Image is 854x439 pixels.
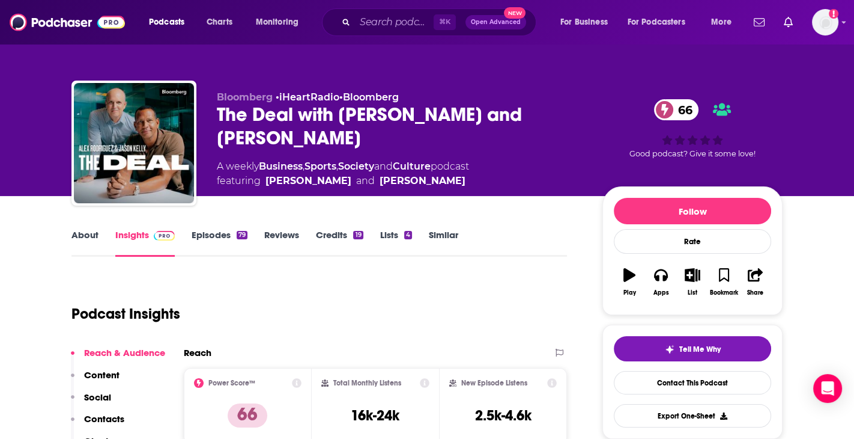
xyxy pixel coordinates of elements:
h1: Podcast Insights [71,305,180,323]
button: Social [71,391,111,414]
button: open menu [141,13,200,32]
div: Play [623,289,636,296]
a: About [71,229,98,257]
input: Search podcasts, credits, & more... [355,13,434,32]
img: Podchaser - Follow, Share and Rate Podcasts [10,11,125,34]
span: Good podcast? Give it some love! [629,149,756,158]
a: Contact This Podcast [614,371,771,394]
span: Tell Me Why [679,345,721,354]
span: , [303,161,304,172]
img: Podchaser Pro [154,231,175,241]
div: A weekly podcast [217,159,469,188]
button: List [677,260,708,304]
a: Business [259,161,303,172]
div: 4 [404,231,412,239]
span: and [356,174,375,188]
a: Jason Kelly [380,174,465,188]
h2: Total Monthly Listens [333,379,401,387]
span: Podcasts [149,14,184,31]
div: Bookmark [710,289,738,296]
a: Reviews [264,229,299,257]
div: List [688,289,697,296]
h3: 2.5k-4.6k [475,407,531,425]
span: New [504,7,525,19]
p: 66 [228,404,267,428]
a: Alex Rodriguez [265,174,351,188]
span: Charts [207,14,232,31]
div: Share [747,289,763,296]
div: Open Intercom Messenger [813,374,842,403]
img: User Profile [812,9,838,35]
span: • [276,91,339,103]
button: Follow [614,198,771,224]
button: Play [614,260,645,304]
a: 66 [654,99,698,120]
div: 19 [353,231,363,239]
span: and [374,161,393,172]
a: Sports [304,161,336,172]
button: Show profile menu [812,9,838,35]
h3: 16k-24k [351,407,399,425]
div: Rate [614,229,771,254]
p: Content [84,369,120,381]
div: 66Good podcast? Give it some love! [602,91,783,167]
a: Charts [199,13,240,32]
button: Content [71,369,120,391]
span: 66 [666,99,698,120]
a: Society [338,161,374,172]
a: InsightsPodchaser Pro [115,229,175,257]
div: Apps [653,289,669,296]
span: Monitoring [256,14,298,31]
span: , [336,161,338,172]
span: ⌘ K [434,14,456,30]
button: open menu [552,13,623,32]
button: open menu [620,13,703,32]
button: open menu [703,13,746,32]
span: featuring [217,174,469,188]
a: Culture [393,161,431,172]
span: For Business [560,14,608,31]
button: Export One-Sheet [614,404,771,428]
span: More [711,14,731,31]
span: Open Advanced [471,19,521,25]
h2: Power Score™ [208,379,255,387]
button: Contacts [71,413,124,435]
a: iHeartRadio [279,91,339,103]
a: Show notifications dropdown [749,12,769,32]
img: tell me why sparkle [665,345,674,354]
button: tell me why sparkleTell Me Why [614,336,771,361]
div: 79 [237,231,247,239]
button: Reach & Audience [71,347,165,369]
p: Reach & Audience [84,347,165,358]
button: Bookmark [708,260,739,304]
h2: Reach [184,347,211,358]
img: The Deal with Alex Rodriguez and Jason Kelly [74,83,194,203]
button: Share [740,260,771,304]
span: Logged in as aridings [812,9,838,35]
svg: Add a profile image [829,9,838,19]
p: Contacts [84,413,124,425]
a: Credits19 [316,229,363,257]
button: open menu [247,13,314,32]
button: Open AdvancedNew [465,15,526,29]
h2: New Episode Listens [461,379,527,387]
span: Bloomberg [217,91,273,103]
a: Lists4 [380,229,412,257]
a: Bloomberg [343,91,399,103]
p: Social [84,391,111,403]
a: Episodes79 [192,229,247,257]
div: Search podcasts, credits, & more... [333,8,548,36]
a: Show notifications dropdown [779,12,798,32]
span: • [339,91,399,103]
button: Apps [645,260,676,304]
a: Similar [429,229,458,257]
span: For Podcasters [628,14,685,31]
